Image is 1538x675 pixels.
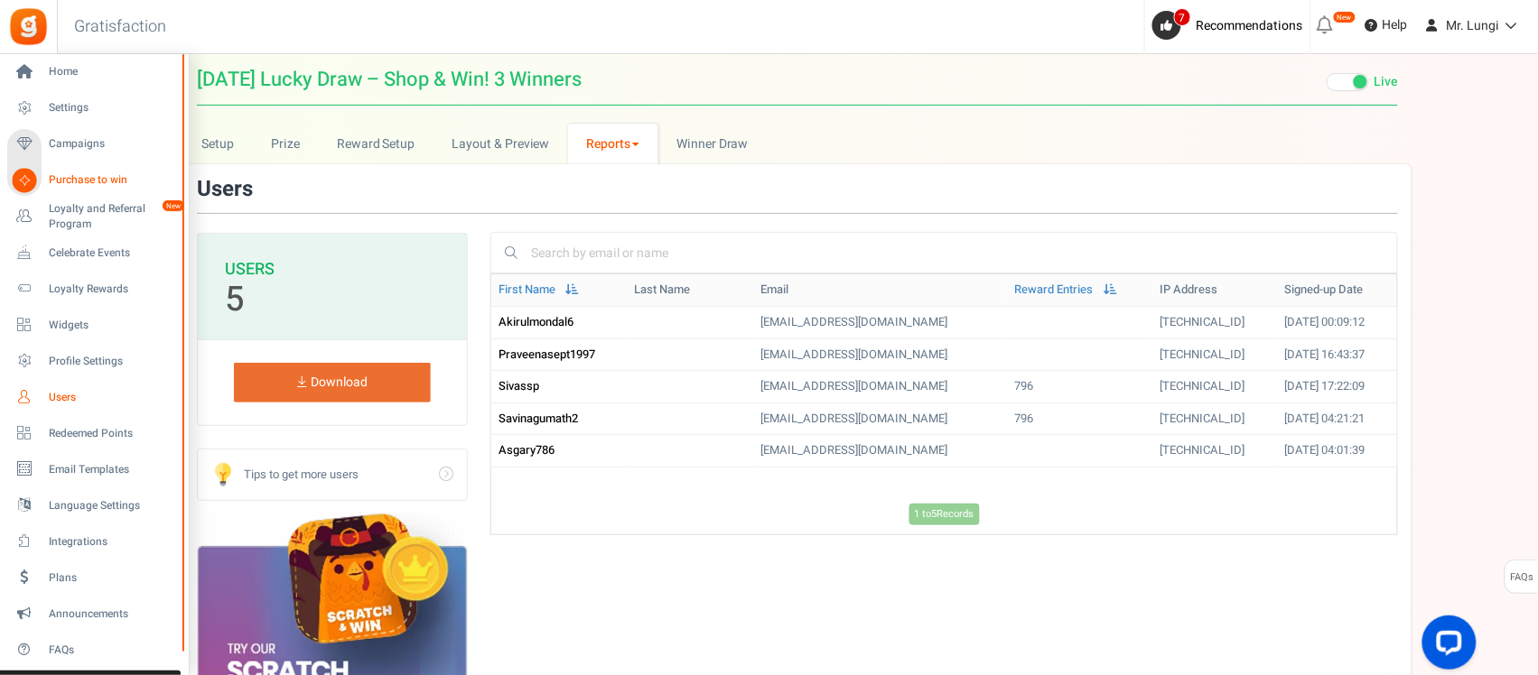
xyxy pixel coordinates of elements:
span: [DATE] Lucky Draw – Shop & Win! 3 Winners [197,69,582,89]
th: Last Name [627,274,753,306]
span: Purchase to win [49,172,175,188]
td: 796 [1008,402,1152,435]
a: Plans [7,562,181,593]
span: Redeemed Points [49,426,175,441]
a: Email Templates [7,454,181,485]
span: Live [1375,73,1398,91]
td: [DATE] 17:22:09 [1278,371,1397,403]
a: Reward Entries [1015,282,1094,299]
a: Download [234,363,431,402]
a: Prize [253,124,319,164]
h3: Gratisfaction [54,9,186,45]
a: Widgets [7,310,181,340]
h3: Users [197,178,253,201]
td: [EMAIL_ADDRESS][DOMAIN_NAME] [754,435,1008,467]
span: Help [1378,16,1408,34]
span: akirulmondal6 [499,313,573,330]
span: FAQs [49,643,175,658]
td: [DATE] 00:09:12 [1278,306,1397,338]
em: New [162,199,185,212]
a: Language Settings [7,490,181,521]
span: Announcements [49,606,175,622]
span: Email Templates [49,462,175,477]
a: Profile Settings [7,346,181,376]
span: Recommendations [1197,16,1303,35]
input: Search by email or name [527,237,1384,268]
td: [TECHNICAL_ID] [1152,435,1278,467]
td: [TECHNICAL_ID] [1152,371,1278,403]
a: Reward Setup [319,124,433,164]
a: 7 Recommendations [1152,11,1310,40]
a: Loyalty and Referral Program New [7,201,181,232]
a: Loyalty Rewards [7,273,181,304]
a: Announcements [7,598,181,629]
th: Signed-up Date [1278,274,1397,306]
a: Setup [183,124,253,164]
td: [TECHNICAL_ID] [1152,402,1278,435]
a: Users [7,382,181,412]
a: Redeemed Points [7,418,181,448]
td: [TECHNICAL_ID] [1152,338,1278,371]
a: FAQs [7,634,181,665]
a: Integrations [7,526,181,557]
span: savinagumath2 [499,410,578,427]
a: First Name [499,282,555,299]
td: 796 [1008,371,1152,403]
span: Loyalty Rewards [49,282,175,297]
a: Go [198,449,467,500]
td: [EMAIL_ADDRESS][DOMAIN_NAME] [754,306,1008,338]
a: Celebrate Events [7,237,181,268]
td: [DATE] 04:21:21 [1278,402,1397,435]
td: [DATE] 16:43:37 [1278,338,1397,371]
th: IP Address [1152,274,1278,306]
span: Profile Settings [49,354,175,369]
span: Loyalty and Referral Program [49,201,181,232]
td: [EMAIL_ADDRESS][DOMAIN_NAME] [754,338,1008,371]
span: Celebrate Events [49,245,175,261]
td: [TECHNICAL_ID] [1152,306,1278,338]
a: Help [1358,11,1415,40]
a: Layout & Preview [433,124,568,164]
span: sivassp [499,377,539,394]
em: New [1333,11,1356,23]
span: FAQs [1510,560,1534,595]
span: Settings [49,100,175,116]
p: 5 [225,282,244,317]
span: Home [49,64,175,79]
td: [EMAIL_ADDRESS][DOMAIN_NAME] [754,371,1008,403]
h3: Users [225,261,440,279]
td: [DATE] 04:01:39 [1278,435,1397,467]
span: Language Settings [49,498,175,513]
a: Home [7,57,181,88]
span: Integrations [49,534,175,550]
span: Campaigns [49,136,175,152]
td: [EMAIL_ADDRESS][DOMAIN_NAME] [754,402,1008,435]
a: Campaigns [7,129,181,160]
span: asgary786 [499,441,555,458]
span: Winner Draw [676,134,748,153]
span: Mr. Lungi [1447,16,1500,35]
a: Purchase to win [7,165,181,196]
span: 7 [1174,8,1191,26]
img: Gratisfaction [8,6,49,47]
a: Settings [7,93,181,124]
a: Reports [568,124,658,164]
span: Users [49,390,175,405]
span: Plans [49,570,175,586]
th: Email [754,274,1008,306]
span: praveenasept1997 [499,346,595,363]
span: Widgets [49,318,175,333]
